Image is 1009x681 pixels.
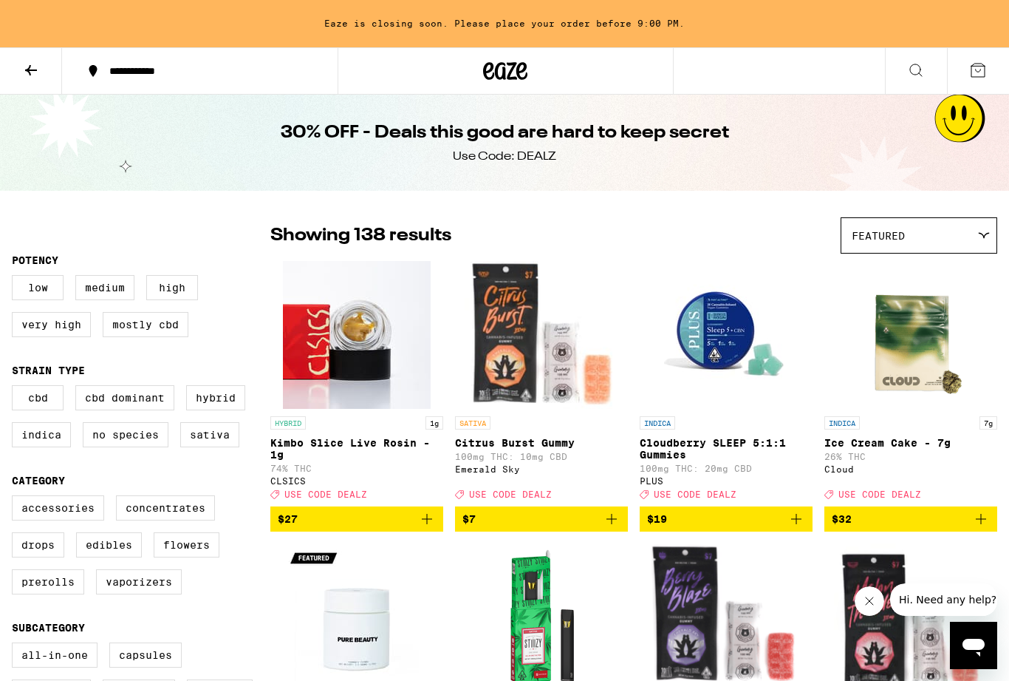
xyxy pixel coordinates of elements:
[83,422,168,447] label: No Species
[180,422,239,447] label: Sativa
[270,464,443,473] p: 74% THC
[979,416,997,430] p: 7g
[890,583,997,616] iframe: Message from company
[12,495,104,521] label: Accessories
[855,586,884,616] iframe: Close message
[270,506,443,532] button: Add to bag
[455,416,490,430] p: SATIVA
[838,489,921,499] span: USE CODE DEALZ
[12,385,64,410] label: CBD
[12,643,98,668] label: All-In-One
[12,254,58,266] legend: Potency
[12,312,91,337] label: Very High
[455,506,628,532] button: Add to bag
[837,261,985,409] img: Cloud - Ice Cream Cake - 7g
[824,416,860,430] p: INDICA
[12,569,84,594] label: Prerolls
[654,489,736,499] span: USE CODE DEALZ
[852,230,905,242] span: Featured
[824,464,997,474] div: Cloud
[455,464,628,474] div: Emerald Sky
[640,416,675,430] p: INDICA
[425,416,443,430] p: 1g
[12,365,85,376] legend: Strain Type
[640,261,813,506] a: Open page for Cloudberry SLEEP 5:1:1 Gummies from PLUS
[96,569,182,594] label: Vaporizers
[640,437,813,461] p: Cloudberry SLEEP 5:1:1 Gummies
[12,275,64,300] label: Low
[824,261,997,506] a: Open page for Ice Cream Cake - 7g from Cloud
[281,121,729,146] h1: 30% OFF - Deals this good are hard to keep secret
[270,416,306,430] p: HYBRID
[453,149,556,165] div: Use Code: DEALZ
[278,513,298,525] span: $27
[103,312,188,337] label: Mostly CBD
[12,422,71,447] label: Indica
[12,532,64,558] label: Drops
[455,437,628,449] p: Citrus Burst Gummy
[640,506,813,532] button: Add to bag
[824,437,997,449] p: Ice Cream Cake - 7g
[462,513,476,525] span: $7
[824,506,997,532] button: Add to bag
[270,437,443,461] p: Kimbo Slice Live Rosin - 1g
[12,475,65,487] legend: Category
[154,532,219,558] label: Flowers
[283,261,431,409] img: CLSICS - Kimbo Slice Live Rosin - 1g
[12,622,85,634] legend: Subcategory
[75,385,174,410] label: CBD Dominant
[284,489,367,499] span: USE CODE DEALZ
[640,464,813,473] p: 100mg THC: 20mg CBD
[75,275,134,300] label: Medium
[950,622,997,669] iframe: Button to launch messaging window
[270,223,451,248] p: Showing 138 results
[465,261,618,409] img: Emerald Sky - Citrus Burst Gummy
[647,513,667,525] span: $19
[652,261,800,409] img: PLUS - Cloudberry SLEEP 5:1:1 Gummies
[146,275,198,300] label: High
[109,643,182,668] label: Capsules
[832,513,852,525] span: $32
[640,476,813,486] div: PLUS
[270,261,443,506] a: Open page for Kimbo Slice Live Rosin - 1g from CLSICS
[186,385,245,410] label: Hybrid
[76,532,142,558] label: Edibles
[455,261,628,506] a: Open page for Citrus Burst Gummy from Emerald Sky
[116,495,215,521] label: Concentrates
[270,476,443,486] div: CLSICS
[469,489,552,499] span: USE CODE DEALZ
[455,452,628,461] p: 100mg THC: 10mg CBD
[824,452,997,461] p: 26% THC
